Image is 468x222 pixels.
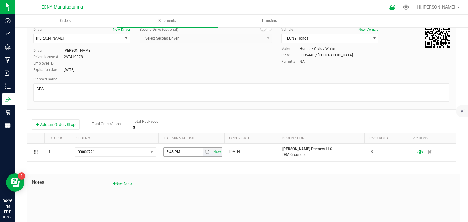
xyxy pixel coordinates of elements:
span: Notes [32,179,132,186]
iframe: Resource center unread badge [18,172,25,180]
a: Order date [229,136,250,140]
iframe: Resource center [6,173,24,192]
qrcode: 20250819-004 [425,23,450,48]
label: Vehicle [281,27,293,32]
p: DBA Grounded [282,152,363,158]
label: Plate [281,52,300,58]
img: Scan me! [425,23,450,48]
div: [DATE] [64,67,74,72]
button: Add an Order/Stop [32,119,80,130]
inline-svg: Grow [5,44,11,50]
span: [PERSON_NAME] [36,36,64,41]
inline-svg: Dashboard [5,18,11,24]
p: 08/22 [3,215,12,219]
label: Driver license # [33,54,64,60]
a: Est. arrival time [164,136,195,140]
inline-svg: Reports [5,122,11,129]
th: Actions [408,133,452,144]
span: [DATE] [229,149,240,155]
span: select [203,148,212,156]
button: New Driver [113,27,130,32]
span: Orders [52,18,79,23]
a: Stop # [50,136,62,140]
inline-svg: Analytics [5,31,11,37]
div: NA [300,59,305,64]
div: Manage settings [402,4,410,10]
span: Planned Route [33,77,57,81]
label: Driver [33,27,43,32]
inline-svg: Outbound [5,96,11,102]
span: ECNY Manufacturing [41,5,83,10]
div: 267419378 [64,54,83,60]
button: New Note [113,181,132,186]
label: Driver [33,48,64,53]
span: 3 [371,149,373,155]
p: 04:26 PM EDT [3,198,12,215]
span: Transfers [253,18,285,23]
span: Shipments [150,18,184,23]
span: Hi, [PERSON_NAME]! [417,5,456,9]
a: Order # [76,136,90,140]
label: Permit # [281,59,300,64]
div: LRG5440 / [GEOGRAPHIC_DATA] [300,52,353,58]
a: Packages [369,136,388,140]
a: Destination [282,136,305,140]
button: New Vehicle [358,27,378,32]
inline-svg: Manufacturing [5,57,11,63]
span: Set Current date [212,147,222,156]
span: Open Ecommerce Menu [385,1,399,13]
div: Honda / Civic / White [300,46,335,51]
span: Total Packages [133,119,158,124]
strong: 3 [133,125,135,130]
p: [PERSON_NAME] Partners LLC [282,146,363,152]
inline-svg: Inventory [5,83,11,89]
inline-svg: Retail [5,109,11,115]
inline-svg: Inbound [5,70,11,76]
span: select [122,34,130,43]
a: Shipments [117,15,218,27]
label: Expiration date [33,67,64,72]
a: Orders [15,15,116,27]
div: [PERSON_NAME] [64,48,91,53]
span: select [148,148,156,156]
label: Make [281,46,300,51]
span: Total Order/Stops [92,122,121,126]
label: Employee ID [33,61,64,66]
span: 00000721 [78,150,95,154]
label: Second Driver [140,27,178,32]
span: (optional) [162,27,178,32]
span: select [212,148,222,156]
span: 1 [48,149,51,155]
span: ECNY Honda [282,34,370,43]
span: select [370,34,378,43]
a: Transfers [219,15,320,27]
